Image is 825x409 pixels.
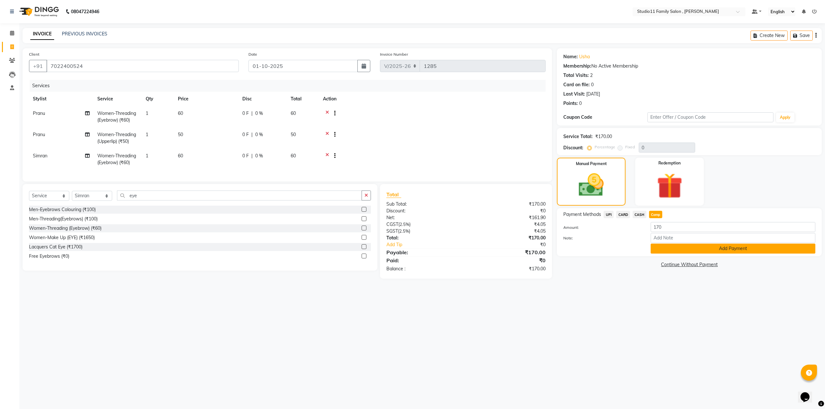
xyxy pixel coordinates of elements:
label: Invoice Number [380,51,408,57]
span: CASH [633,211,646,218]
img: logo [16,3,61,21]
div: Sub Total: [382,201,466,208]
div: ₹170.00 [466,235,550,241]
div: ₹4.05 [466,221,550,228]
div: Paid: [382,256,466,264]
input: Add Note [651,233,815,243]
label: Fixed [625,144,635,150]
input: Search or Scan [117,191,362,200]
span: Total [386,191,401,198]
img: _cash.svg [571,171,612,200]
span: 1 [146,153,148,159]
div: Lacquers Cat Eye (₹1700) [29,244,82,250]
span: Payment Methods [563,211,601,218]
span: | [251,131,253,138]
label: Date [248,51,257,57]
span: Pranu [33,132,45,137]
div: ₹170.00 [595,133,612,140]
div: 2 [590,72,593,79]
div: ₹0 [466,208,550,214]
iframe: chat widget [798,383,819,403]
div: Name: [563,53,578,60]
span: 60 [178,110,183,116]
div: Free Eyebrows (₹0) [29,253,69,260]
div: Service Total: [563,133,593,140]
a: INVOICE [30,28,54,40]
th: Price [174,92,238,106]
span: 60 [178,153,183,159]
span: | [251,153,253,159]
button: Save [790,31,813,41]
label: Note: [558,235,646,241]
div: Total: [382,235,466,241]
div: ₹161.90 [466,214,550,221]
div: Coupon Code [563,114,647,121]
input: Enter Offer / Coupon Code [647,112,773,122]
span: CARD [616,211,630,218]
div: Membership: [563,63,591,70]
span: Women-Threading (Eyebrow) (₹60) [97,110,136,123]
input: Amount [651,222,815,232]
div: Net: [382,214,466,221]
span: 0 % [255,110,263,117]
div: ₹4.05 [466,228,550,235]
button: Add Payment [651,244,815,254]
span: SGST [386,228,398,234]
a: Usha [579,53,590,60]
img: _gift.svg [649,170,691,202]
span: 1 [146,132,148,137]
span: 0 F [242,110,249,117]
span: 0 % [255,153,263,159]
th: Disc [238,92,287,106]
div: ₹0 [480,241,551,248]
div: Balance : [382,265,466,272]
span: Pranu [33,110,45,116]
span: | [251,110,253,117]
span: 1 [146,110,148,116]
div: Total Visits: [563,72,589,79]
th: Action [319,92,546,106]
span: 0 F [242,131,249,138]
button: Create New [751,31,788,41]
div: Women-Make Up (EYE) (₹1650) [29,234,95,241]
span: Comp [649,211,663,218]
button: Apply [776,113,794,122]
th: Stylist [29,92,93,106]
div: ₹170.00 [466,201,550,208]
span: CGST [386,221,398,227]
div: [DATE] [586,91,600,98]
div: No Active Membership [563,63,815,70]
th: Qty [142,92,174,106]
div: Discount: [563,144,583,151]
span: 2.5% [400,222,409,227]
a: Add Tip [382,241,480,248]
input: Search by Name/Mobile/Email/Code [46,60,239,72]
div: ₹170.00 [466,265,550,272]
span: 60 [291,153,296,159]
div: ( ) [382,228,466,235]
label: Percentage [595,144,615,150]
span: Women-Threading (Upperlip) (₹50) [97,132,136,144]
div: Discount: [382,208,466,214]
div: ₹0 [466,256,550,264]
a: PREVIOUS INVOICES [62,31,107,37]
div: Women-Threading (Eyebrow) (₹60) [29,225,102,232]
button: +91 [29,60,47,72]
span: 60 [291,110,296,116]
th: Total [287,92,319,106]
b: 08047224946 [71,3,99,21]
div: Services [30,80,550,92]
a: Continue Without Payment [558,261,820,268]
span: 50 [178,132,183,137]
label: Amount: [558,225,646,230]
th: Service [93,92,142,106]
label: Client [29,51,39,57]
span: UPI [604,211,614,218]
label: Redemption [658,160,681,166]
div: ( ) [382,221,466,228]
div: Men-Eyebrows Colouring (₹100) [29,206,96,213]
div: ₹170.00 [466,248,550,256]
div: Payable: [382,248,466,256]
span: 0 F [242,153,249,159]
span: Simran [33,153,47,159]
